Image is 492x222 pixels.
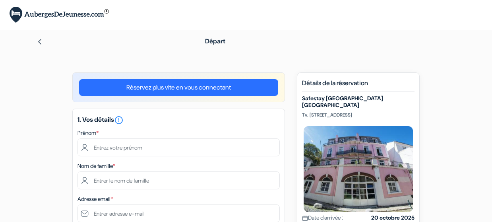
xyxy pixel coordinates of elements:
[77,195,113,203] label: Adresse email
[114,115,124,124] a: error_outline
[205,37,225,45] span: Départ
[114,115,124,125] i: error_outline
[371,214,415,222] strong: 20 octobre 2025
[302,214,343,222] span: Date d'arrivée :
[10,7,109,23] img: AubergesDeJeunesse.com
[79,79,278,96] a: Réservez plus vite en vous connectant
[302,95,415,109] h5: Safestay [GEOGRAPHIC_DATA] [GEOGRAPHIC_DATA]
[37,39,43,45] img: left_arrow.svg
[77,138,280,156] input: Entrez votre prénom
[302,215,308,221] img: calendar.svg
[77,171,280,189] input: Entrer le nom de famille
[302,112,415,118] p: Tv. [STREET_ADDRESS]
[77,129,99,137] label: Prénom
[77,162,115,170] label: Nom de famille
[77,115,280,125] h5: 1. Vos détails
[302,79,415,92] h5: Détails de la réservation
